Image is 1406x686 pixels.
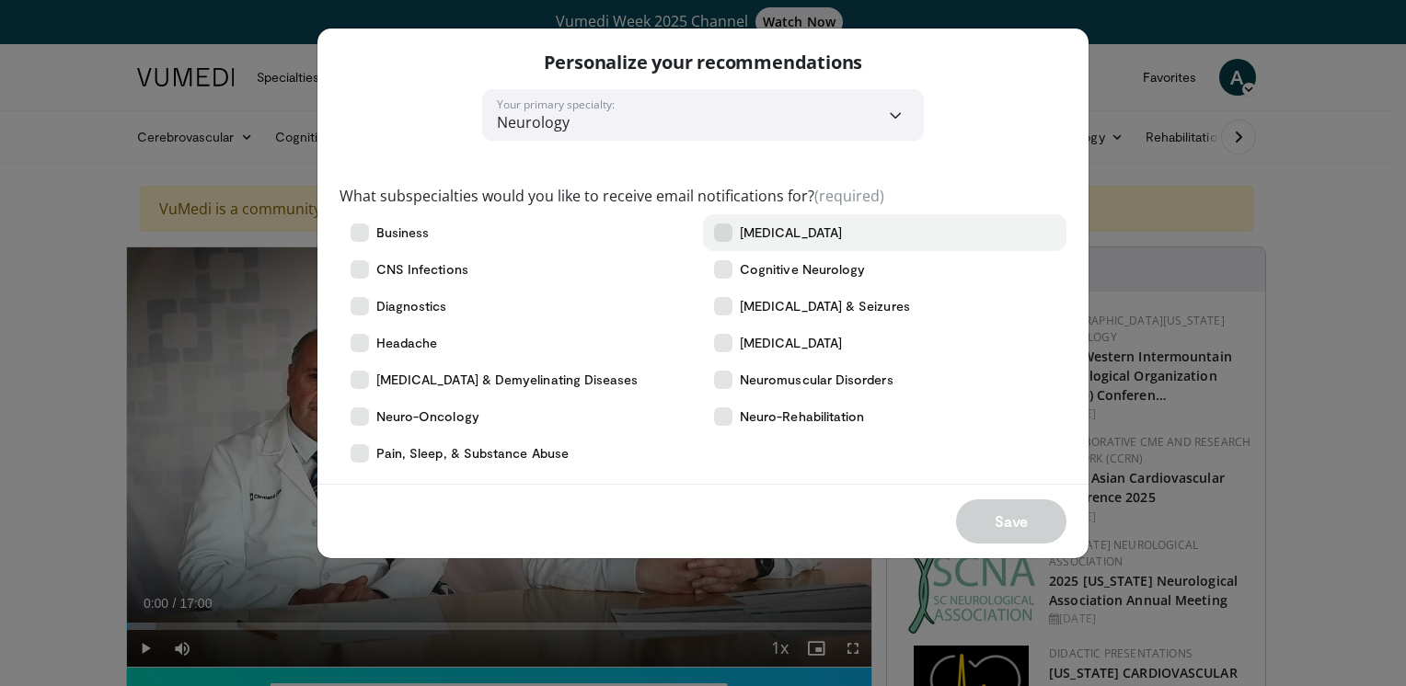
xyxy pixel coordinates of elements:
[740,371,893,389] span: Neuromuscular Disorders
[376,444,569,463] span: Pain, Sleep, & Substance Abuse
[814,186,884,206] span: (required)
[376,297,447,315] span: Diagnostics
[544,51,863,74] p: Personalize your recommendations
[376,260,468,279] span: CNS Infections
[740,407,864,426] span: Neuro-Rehabilitation
[340,185,884,207] label: What subspecialties would you like to receive email notifications for?
[376,334,438,352] span: Headache
[376,371,639,389] span: [MEDICAL_DATA] & Demyelinating Diseases
[740,260,865,279] span: Cognitive Neurology
[740,334,842,352] span: [MEDICAL_DATA]
[376,223,430,242] span: Business
[740,297,910,315] span: [MEDICAL_DATA] & Seizures
[376,407,479,426] span: Neuro-Oncology
[740,223,842,242] span: [MEDICAL_DATA]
